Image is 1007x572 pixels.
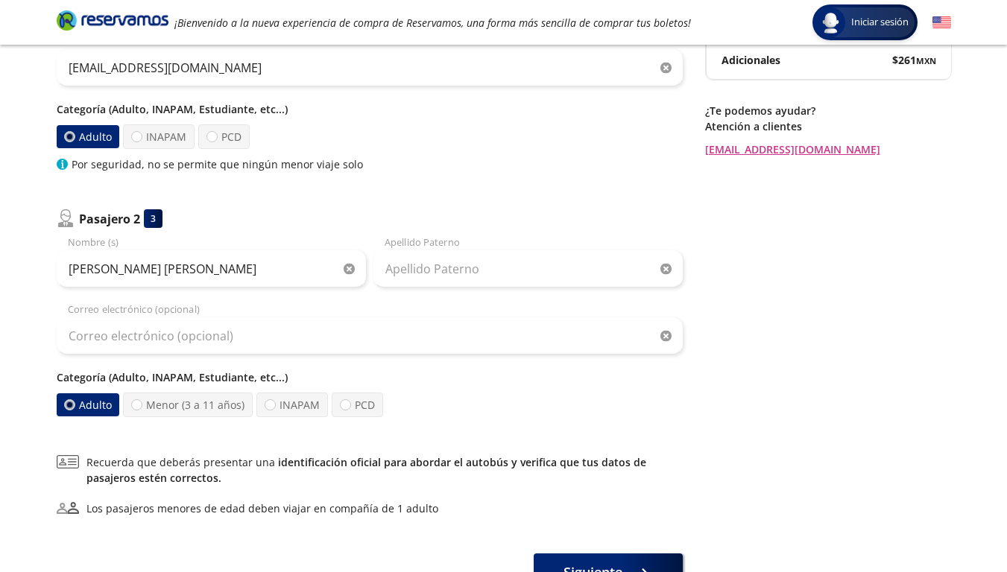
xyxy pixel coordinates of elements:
[123,393,253,417] label: Menor (3 a 11 años)
[705,118,951,134] p: Atención a clientes
[198,124,250,149] label: PCD
[144,209,162,228] div: 3
[79,210,140,228] p: Pasajero 2
[705,103,951,118] p: ¿Te podemos ayudar?
[57,9,168,31] i: Brand Logo
[86,500,438,516] div: Los pasajeros menores de edad deben viajar en compañía de 1 adulto
[86,454,683,486] span: Recuerda que deberás presentar una
[123,124,195,149] label: INAPAM
[57,250,366,287] input: Nombre (s)
[57,49,683,86] input: Correo electrónico
[57,101,683,117] p: Categoría (Adulto, INAPAM, Estudiante, etc...)
[57,369,683,385] p: Categoría (Adulto, INAPAM, Estudiante, etc...)
[845,15,915,30] span: Iniciar sesión
[932,13,951,32] button: English
[892,52,936,68] span: $ 261
[722,52,780,68] p: Adicionales
[72,156,363,172] p: Por seguridad, no se permite que ningún menor viaje solo
[373,250,683,287] input: Apellido Paterno
[174,16,691,30] em: ¡Bienvenido a la nueva experiencia de compra de Reservamos, una forma más sencilla de comprar tus...
[57,9,168,36] a: Brand Logo
[57,125,119,148] label: Adulto
[57,317,683,355] input: Correo electrónico (opcional)
[86,455,646,485] a: identificación oficial para abordar el autobús y verifica que tus datos de pasajeros estén correc...
[332,393,383,417] label: PCD
[57,393,119,416] label: Adulto
[916,55,936,66] small: MXN
[256,393,328,417] label: INAPAM
[705,142,951,157] a: [EMAIL_ADDRESS][DOMAIN_NAME]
